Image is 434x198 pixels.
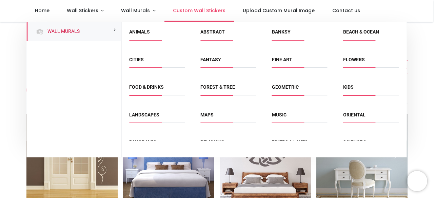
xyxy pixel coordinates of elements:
a: Geometric [272,84,299,90]
a: Maps [200,112,214,117]
span: Flowers [343,57,399,68]
span: Food & Drinks [129,84,185,95]
a: Landscapes [129,112,159,117]
span: Contact us [332,7,360,14]
a: Religious [200,139,224,145]
a: Science & Technology [343,139,375,152]
a: Cities [129,57,144,62]
a: Fantasy [200,57,221,62]
a: Food & Drinks [129,84,164,90]
a: Wall Murals [45,28,80,35]
span: Oriental [343,112,399,123]
a: Banksy [272,29,291,35]
span: Fantasy [200,57,256,68]
span: Cities [129,57,185,68]
span: Home [35,7,50,14]
a: Rivers & Lakes [272,139,308,145]
a: Music [272,112,287,117]
a: Forest & Tree [200,84,235,90]
span: Wall Murals [121,7,150,14]
span: Banksy [272,29,328,40]
span: Forest & Tree [200,84,256,95]
span: Wall Stickers [67,7,98,14]
img: Wall Murals [36,27,44,36]
span: Abstract [200,29,256,40]
span: Kids [343,84,399,95]
span: Custom Wall Stickers [173,7,225,14]
a: Oriental [343,112,366,117]
span: Maps [200,112,256,123]
a: Kids [343,84,354,90]
span: Geometric [272,84,328,95]
span: Animals [129,29,185,40]
span: Rivers & Lakes [272,139,328,150]
a: Fine Art [272,57,292,62]
span: Fine Art [272,57,328,68]
span: Upload Custom Mural Image [243,7,315,14]
a: Animals [129,29,150,35]
a: Flowers [343,57,365,62]
a: Abstract [200,29,225,35]
iframe: Brevo live chat [407,171,427,191]
span: Science & Technology [343,139,399,157]
span: Beach & Ocean [343,29,399,40]
a: Panoramic [129,139,156,145]
span: Religious [200,139,256,150]
a: Beach & Ocean [343,29,379,35]
span: Landscapes [129,112,185,123]
span: Panoramic [129,139,185,150]
span: Music [272,112,328,123]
